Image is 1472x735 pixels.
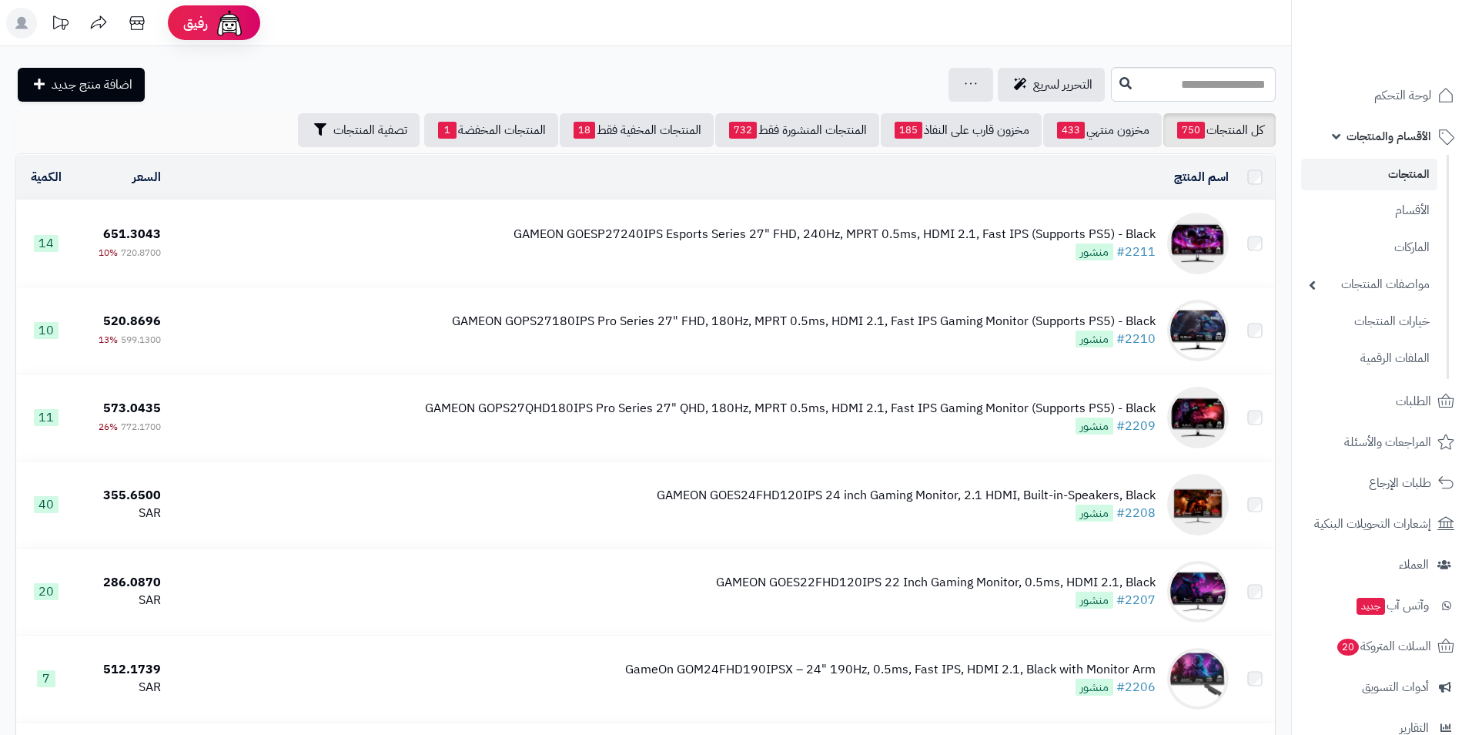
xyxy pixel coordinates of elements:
span: 14 [34,235,59,252]
span: منشور [1076,331,1113,347]
a: #2209 [1116,417,1156,435]
span: 772.1700 [121,420,161,434]
span: وآتس آب [1355,595,1429,616]
a: #2207 [1116,591,1156,609]
img: GAMEON GOES24FHD120IPS 24 inch Gaming Monitor, 2.1 HDMI, Built-in-Speakers, Black [1167,474,1229,535]
div: GAMEON GOES22FHD120IPS 22 Inch Gaming Monitor, 0.5ms, HDMI 2.1, Black [716,574,1156,592]
a: الطلبات [1301,383,1463,420]
span: الطلبات [1396,391,1431,412]
span: تصفية المنتجات [333,121,407,139]
a: #2211 [1116,243,1156,261]
a: تحديثات المنصة [41,8,79,42]
a: الكمية [31,168,62,186]
div: GameOn GOM24FHD190IPSX – 24" 190Hz, 0.5ms, Fast IPS, HDMI 2.1, Black with Monitor Arm [625,661,1156,679]
span: منشور [1076,592,1113,609]
a: كل المنتجات750 [1163,113,1276,147]
a: وآتس آبجديد [1301,587,1463,624]
span: 732 [729,122,757,139]
a: التحرير لسريع [998,68,1105,102]
span: جديد [1357,598,1385,615]
span: 750 [1177,122,1205,139]
a: المنتجات المخفضة1 [424,113,558,147]
span: 20 [1337,639,1359,656]
div: SAR [82,592,162,609]
span: السلات المتروكة [1336,636,1431,657]
div: GAMEON GOPS27QHD180IPS Pro Series 27" QHD, 180Hz, MPRT 0.5ms, HDMI 2.1, Fast IPS Gaming Monitor (... [425,400,1156,418]
span: 651.3043 [103,225,161,243]
div: SAR [82,505,162,522]
a: الماركات [1301,231,1437,264]
button: تصفية المنتجات [298,113,420,147]
span: 10% [99,246,118,260]
span: منشور [1076,679,1113,696]
span: المراجعات والأسئلة [1344,431,1431,453]
span: اضافة منتج جديد [52,76,132,94]
a: #2206 [1116,678,1156,696]
a: اسم المنتج [1174,168,1229,186]
div: 355.6500 [82,487,162,505]
span: 1 [438,122,457,139]
span: 599.1300 [121,333,161,347]
span: 40 [34,496,59,513]
span: 13% [99,333,118,347]
span: طلبات الإرجاع [1369,472,1431,494]
img: GAMEON GOES22FHD120IPS 22 Inch Gaming Monitor, 0.5ms, HDMI 2.1, Black [1167,561,1229,623]
img: ai-face.png [214,8,245,39]
a: السلات المتروكة20 [1301,628,1463,665]
img: GAMEON GOPS27180IPS Pro Series 27" FHD, 180Hz, MPRT 0.5ms, HDMI 2.1, Fast IPS Gaming Monitor (Sup... [1167,300,1229,361]
a: المنتجات المنشورة فقط732 [715,113,879,147]
a: طلبات الإرجاع [1301,465,1463,502]
img: GameOn GOM24FHD190IPSX – 24" 190Hz, 0.5ms, Fast IPS, HDMI 2.1, Black with Monitor Arm [1167,648,1229,710]
span: منشور [1076,418,1113,435]
span: 720.8700 [121,246,161,260]
span: العملاء [1399,554,1429,576]
div: 512.1739 [82,661,162,679]
img: GAMEON GOPS27QHD180IPS Pro Series 27" QHD, 180Hz, MPRT 0.5ms, HDMI 2.1, Fast IPS Gaming Monitor (... [1167,387,1229,448]
div: GAMEON GOESP27240IPS Esports Series 27" FHD, 240Hz, MPRT 0.5ms, HDMI 2.1, Fast IPS (Supports PS5)... [514,226,1156,243]
img: GAMEON GOESP27240IPS Esports Series 27" FHD, 240Hz, MPRT 0.5ms, HDMI 2.1, Fast IPS (Supports PS5)... [1167,213,1229,274]
a: مواصفات المنتجات [1301,268,1437,301]
a: الملفات الرقمية [1301,342,1437,375]
a: المنتجات [1301,159,1437,190]
a: المراجعات والأسئلة [1301,424,1463,461]
div: GAMEON GOES24FHD120IPS 24 inch Gaming Monitor, 2.1 HDMI, Built-in-Speakers, Black [657,487,1156,505]
span: 26% [99,420,118,434]
span: منشور [1076,505,1113,522]
a: إشعارات التحويلات البنكية [1301,505,1463,542]
span: 11 [34,409,59,426]
div: GAMEON GOPS27180IPS Pro Series 27" FHD, 180Hz, MPRT 0.5ms, HDMI 2.1, Fast IPS Gaming Monitor (Sup... [452,313,1156,331]
div: 286.0870 [82,574,162,592]
a: المنتجات المخفية فقط18 [560,113,714,147]
span: 7 [37,670,55,687]
a: السعر [132,168,161,186]
span: لوحة التحكم [1374,85,1431,106]
span: 433 [1057,122,1085,139]
span: 185 [895,122,922,139]
a: العملاء [1301,546,1463,583]
div: SAR [82,679,162,696]
span: 520.8696 [103,312,161,331]
span: إشعارات التحويلات البنكية [1314,513,1431,535]
span: 10 [34,322,59,339]
span: الأقسام والمنتجات [1347,126,1431,147]
a: #2210 [1116,330,1156,348]
a: مخزون قارب على النفاذ185 [881,113,1042,147]
span: 573.0435 [103,399,161,418]
span: 20 [34,583,59,600]
a: الأقسام [1301,194,1437,227]
a: #2208 [1116,504,1156,522]
span: رفيق [183,14,208,32]
span: منشور [1076,243,1113,260]
a: اضافة منتج جديد [18,68,145,102]
a: خيارات المنتجات [1301,305,1437,338]
span: 18 [574,122,595,139]
span: أدوات التسويق [1362,676,1429,698]
a: مخزون منتهي433 [1043,113,1162,147]
span: التحرير لسريع [1033,76,1092,94]
a: أدوات التسويق [1301,669,1463,706]
a: لوحة التحكم [1301,77,1463,114]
